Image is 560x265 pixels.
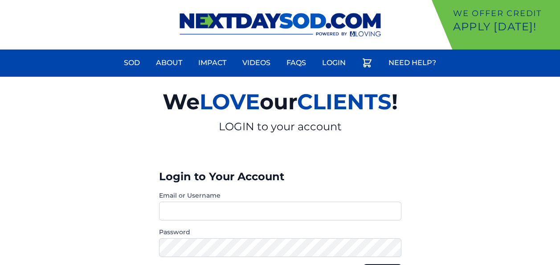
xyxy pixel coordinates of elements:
a: Videos [237,52,276,74]
span: LOVE [200,89,260,115]
h2: We our ! [59,84,501,120]
p: Apply [DATE]! [453,20,556,34]
a: Login [317,52,351,74]
a: Impact [193,52,232,74]
h3: Login to Your Account [159,170,401,184]
a: FAQs [281,52,311,74]
a: About [151,52,188,74]
p: LOGIN to your account [59,120,501,134]
label: Email or Username [159,191,401,200]
a: Need Help? [383,52,441,74]
a: Sod [119,52,145,74]
span: CLIENTS [297,89,392,115]
p: We offer Credit [453,7,556,20]
label: Password [159,228,401,236]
